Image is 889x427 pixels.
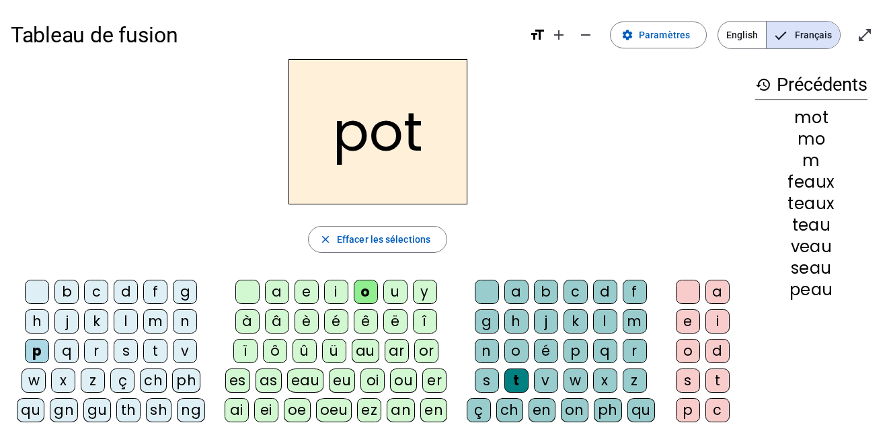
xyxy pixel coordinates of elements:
[621,29,633,41] mat-icon: settings
[857,27,873,43] mat-icon: open_in_full
[564,280,588,304] div: c
[337,231,430,247] span: Effacer les sélections
[420,398,447,422] div: en
[51,368,75,393] div: x
[114,280,138,304] div: d
[233,339,258,363] div: ï
[172,368,200,393] div: ph
[534,280,558,304] div: b
[639,27,690,43] span: Paramètres
[83,398,111,422] div: gu
[387,398,415,422] div: an
[475,368,499,393] div: s
[623,309,647,334] div: m
[385,339,409,363] div: ar
[718,22,766,48] span: English
[755,196,867,212] div: teaux
[504,368,529,393] div: t
[755,217,867,233] div: teau
[593,280,617,304] div: d
[545,22,572,48] button: Augmenter la taille de la police
[422,368,447,393] div: er
[390,368,417,393] div: ou
[329,368,355,393] div: eu
[265,309,289,334] div: â
[496,398,523,422] div: ch
[475,309,499,334] div: g
[114,339,138,363] div: s
[593,309,617,334] div: l
[114,309,138,334] div: l
[360,368,385,393] div: oi
[676,368,700,393] div: s
[284,398,311,422] div: oe
[54,339,79,363] div: q
[324,309,348,334] div: é
[623,368,647,393] div: z
[529,398,555,422] div: en
[84,309,108,334] div: k
[564,339,588,363] div: p
[755,70,867,100] h3: Précédents
[354,280,378,304] div: o
[263,339,287,363] div: ô
[467,398,491,422] div: ç
[564,368,588,393] div: w
[718,21,841,49] mat-button-toggle-group: Language selection
[225,368,250,393] div: es
[705,368,730,393] div: t
[676,339,700,363] div: o
[288,59,467,204] h2: pot
[551,27,567,43] mat-icon: add
[54,309,79,334] div: j
[594,398,622,422] div: ph
[705,309,730,334] div: i
[755,131,867,147] div: mo
[755,260,867,276] div: seau
[534,309,558,334] div: j
[116,398,141,422] div: th
[767,22,840,48] span: Français
[705,280,730,304] div: a
[534,368,558,393] div: v
[11,13,518,56] h1: Tableau de fusion
[676,398,700,422] div: p
[293,339,317,363] div: û
[308,226,447,253] button: Effacer les sélections
[256,368,282,393] div: as
[354,309,378,334] div: ê
[84,280,108,304] div: c
[143,339,167,363] div: t
[623,280,647,304] div: f
[322,339,346,363] div: ü
[295,280,319,304] div: e
[225,398,249,422] div: ai
[265,280,289,304] div: a
[173,309,197,334] div: n
[110,368,134,393] div: ç
[54,280,79,304] div: b
[610,22,707,48] button: Paramètres
[593,339,617,363] div: q
[17,398,44,422] div: qu
[50,398,78,422] div: gn
[705,339,730,363] div: d
[143,280,167,304] div: f
[755,110,867,126] div: mot
[383,309,408,334] div: ë
[22,368,46,393] div: w
[146,398,171,422] div: sh
[623,339,647,363] div: r
[25,339,49,363] div: p
[755,153,867,169] div: m
[755,174,867,190] div: feaux
[84,339,108,363] div: r
[504,280,529,304] div: a
[627,398,655,422] div: qu
[319,233,332,245] mat-icon: close
[235,309,260,334] div: à
[534,339,558,363] div: é
[173,339,197,363] div: v
[413,309,437,334] div: î
[177,398,205,422] div: ng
